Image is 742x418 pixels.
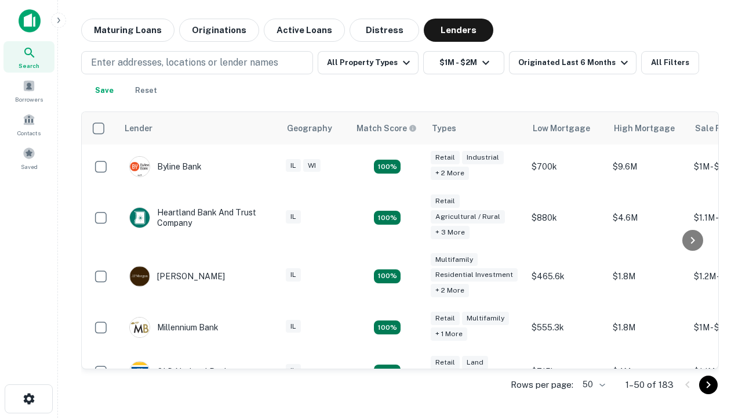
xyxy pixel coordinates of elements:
td: $4.6M [607,189,688,247]
button: Reset [128,79,165,102]
div: WI [303,159,321,172]
div: IL [286,364,301,377]
a: Contacts [3,109,54,140]
button: Maturing Loans [81,19,174,42]
div: Capitalize uses an advanced AI algorithm to match your search with the best lender. The match sco... [357,122,417,135]
div: Matching Properties: 16, hasApolloMatch: undefined [374,320,401,334]
div: Types [432,121,456,135]
p: Enter addresses, locations or lender names [91,56,278,70]
td: $880k [526,189,607,247]
button: Go to next page [699,376,718,394]
div: IL [286,268,301,282]
p: Rows per page: [511,378,573,392]
button: All Filters [641,51,699,74]
button: Distress [350,19,419,42]
div: Multifamily [431,253,478,266]
td: $700k [526,145,607,189]
div: + 2 more [431,284,469,297]
th: Capitalize uses an advanced AI algorithm to match your search with the best lender. The match sco... [350,112,425,145]
span: Saved [21,162,38,171]
div: Low Mortgage [533,121,590,135]
div: Millennium Bank [129,317,219,338]
div: + 1 more [431,327,467,341]
button: Lenders [424,19,493,42]
button: Originations [179,19,259,42]
div: 50 [578,376,607,393]
div: Geography [287,121,332,135]
p: 1–50 of 183 [625,378,674,392]
div: Retail [431,194,460,208]
div: + 3 more [431,226,470,239]
td: $1.8M [607,305,688,349]
div: + 2 more [431,167,469,180]
span: Search [19,61,39,70]
div: Originated Last 6 Months [518,56,631,70]
button: Enter addresses, locations or lender names [81,51,313,74]
button: Originated Last 6 Months [509,51,636,74]
div: Agricultural / Rural [431,210,505,224]
div: Byline Bank [129,156,202,177]
div: [PERSON_NAME] [129,266,225,287]
button: Active Loans [264,19,345,42]
th: Geography [280,112,350,145]
button: $1M - $2M [423,51,504,74]
div: Multifamily [462,312,509,325]
div: Residential Investment [431,268,518,282]
a: Borrowers [3,75,54,106]
span: Borrowers [15,95,43,104]
span: Contacts [17,128,41,138]
th: Low Mortgage [526,112,607,145]
button: Save your search to get updates of matches that match your search criteria. [86,79,123,102]
img: picture [130,157,150,176]
td: $715k [526,349,607,394]
h6: Match Score [357,122,414,135]
div: Matching Properties: 18, hasApolloMatch: undefined [374,365,401,379]
div: IL [286,210,301,224]
div: Matching Properties: 17, hasApolloMatch: undefined [374,211,401,225]
div: IL [286,159,301,172]
div: Matching Properties: 27, hasApolloMatch: undefined [374,269,401,283]
div: IL [286,320,301,333]
div: High Mortgage [614,121,675,135]
div: Heartland Bank And Trust Company [129,207,268,228]
div: Lender [125,121,152,135]
div: Matching Properties: 20, hasApolloMatch: undefined [374,160,401,174]
div: Retail [431,151,460,164]
th: Lender [118,112,280,145]
div: Retail [431,312,460,325]
td: $465.6k [526,247,607,306]
th: High Mortgage [607,112,688,145]
td: $555.3k [526,305,607,349]
a: Search [3,41,54,73]
a: Saved [3,142,54,174]
img: picture [130,318,150,337]
div: OLD National Bank [129,361,229,382]
img: picture [130,362,150,381]
td: $9.6M [607,145,688,189]
iframe: Chat Widget [684,325,742,381]
th: Types [425,112,526,145]
img: picture [130,208,150,228]
img: picture [130,266,150,286]
div: Retail [431,356,460,369]
button: All Property Types [318,51,419,74]
div: Land [462,356,488,369]
img: capitalize-icon.png [19,9,41,33]
td: $4M [607,349,688,394]
td: $1.8M [607,247,688,306]
div: Industrial [462,151,504,164]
